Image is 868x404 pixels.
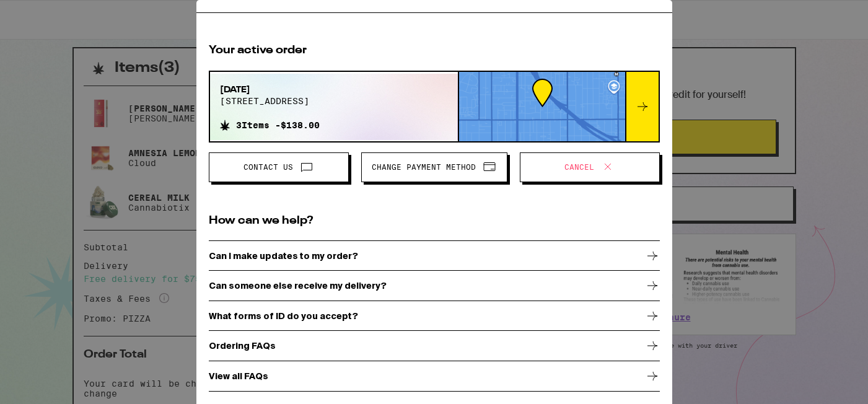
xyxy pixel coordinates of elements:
[209,152,349,182] button: Contact Us
[209,281,387,291] p: Can someone else receive my delivery?
[209,301,660,332] a: What forms of ID do you accept?
[236,120,320,130] span: 3 Items - $138.00
[372,164,476,171] span: Change Payment Method
[564,164,594,171] span: Cancel
[209,251,358,261] p: Can I make updates to my order?
[209,332,660,362] a: Ordering FAQs
[520,152,660,182] button: Cancel
[209,241,660,271] a: Can I make updates to my order?
[220,84,320,96] span: [DATE]
[243,164,293,171] span: Contact Us
[209,371,268,381] p: View all FAQs
[209,271,660,302] a: Can someone else receive my delivery?
[361,152,507,182] button: Change Payment Method
[220,96,320,106] span: [STREET_ADDRESS]
[209,213,660,229] h2: How can we help?
[209,311,358,321] p: What forms of ID do you accept?
[209,341,276,351] p: Ordering FAQs
[209,361,660,392] a: View all FAQs
[209,43,660,58] h2: Your active order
